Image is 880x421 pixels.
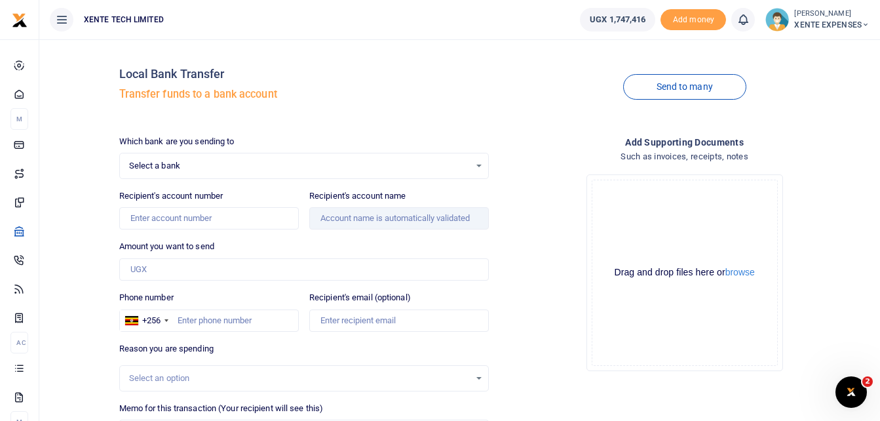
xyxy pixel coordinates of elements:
[765,8,789,31] img: profile-user
[119,135,235,148] label: Which bank are you sending to
[119,88,489,101] h5: Transfer funds to a bank account
[120,310,172,331] div: Uganda: +256
[10,108,28,130] li: M
[575,8,660,31] li: Wallet ballance
[119,402,324,415] label: Memo for this transaction (Your recipient will see this)
[586,174,783,371] div: File Uploader
[119,258,489,281] input: UGX
[119,310,299,332] input: Enter phone number
[765,8,870,31] a: profile-user [PERSON_NAME] XENTE EXPENSES
[12,14,28,24] a: logo-small logo-large logo-large
[794,9,870,20] small: [PERSON_NAME]
[660,9,726,31] li: Toup your wallet
[590,13,645,26] span: UGX 1,747,416
[499,150,870,164] h4: Such as invoices, receipts, notes
[10,332,28,353] li: Ac
[119,207,299,230] input: Enter account number
[119,190,223,203] label: Recipient's account number
[794,19,870,31] span: XENTE EXPENSES
[725,268,755,277] button: browse
[309,291,411,304] label: Recipient's email (optional)
[142,314,161,327] div: +256
[119,342,214,355] label: Reason you are spending
[309,190,406,203] label: Recipient's account name
[119,240,214,253] label: Amount you want to send
[119,67,489,81] h4: Local Bank Transfer
[580,8,655,31] a: UGX 1,747,416
[660,14,726,24] a: Add money
[12,12,28,28] img: logo-small
[862,376,873,387] span: 2
[660,9,726,31] span: Add money
[129,159,470,172] span: Select a bank
[79,14,169,26] span: XENTE TECH LIMITED
[499,135,870,150] h4: Add supporting Documents
[129,372,470,385] div: Select an option
[592,266,777,279] div: Drag and drop files here or
[623,74,746,100] a: Send to many
[835,376,867,408] iframe: Intercom live chat
[119,291,174,304] label: Phone number
[309,310,489,332] input: Enter recipient email
[309,207,489,230] input: Account name is automatically validated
